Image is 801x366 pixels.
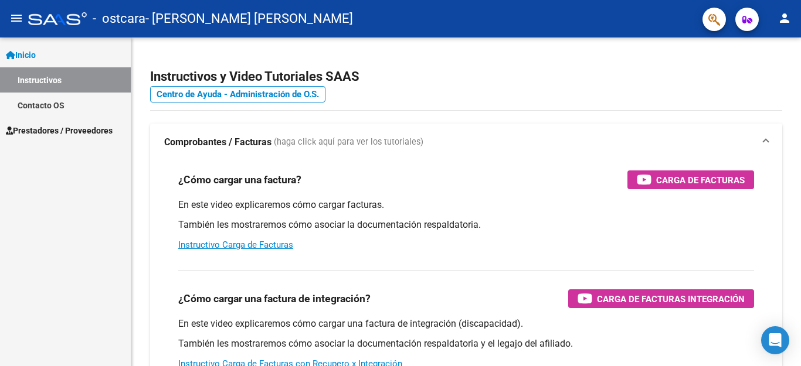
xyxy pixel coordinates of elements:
[6,49,36,61] span: Inicio
[6,124,113,137] span: Prestadores / Proveedores
[164,136,271,149] strong: Comprobantes / Facturas
[656,173,745,187] span: Carga de Facturas
[178,199,754,211] p: En este video explicaremos cómo cargar facturas.
[150,124,782,161] mat-expansion-panel-header: Comprobantes / Facturas (haga click aquí para ver los tutoriales)
[178,317,754,330] p: En este video explicaremos cómo cargar una factura de integración (discapacidad).
[778,11,792,25] mat-icon: person
[9,11,23,25] mat-icon: menu
[145,6,353,32] span: - [PERSON_NAME] [PERSON_NAME]
[150,86,325,102] a: Centro de Ayuda - Administración de O.S.
[178,240,293,250] a: Instructivo Carga de Facturas
[597,292,745,306] span: Carga de Facturas Integración
[93,6,145,32] span: - ostcara
[178,337,754,350] p: También les mostraremos cómo asociar la documentación respaldatoria y el legajo del afiliado.
[627,170,754,189] button: Carga de Facturas
[761,326,789,354] div: Open Intercom Messenger
[568,289,754,308] button: Carga de Facturas Integración
[150,66,782,88] h2: Instructivos y Video Tutoriales SAAS
[178,218,754,231] p: También les mostraremos cómo asociar la documentación respaldatoria.
[178,172,301,188] h3: ¿Cómo cargar una factura?
[178,290,371,307] h3: ¿Cómo cargar una factura de integración?
[274,136,423,149] span: (haga click aquí para ver los tutoriales)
